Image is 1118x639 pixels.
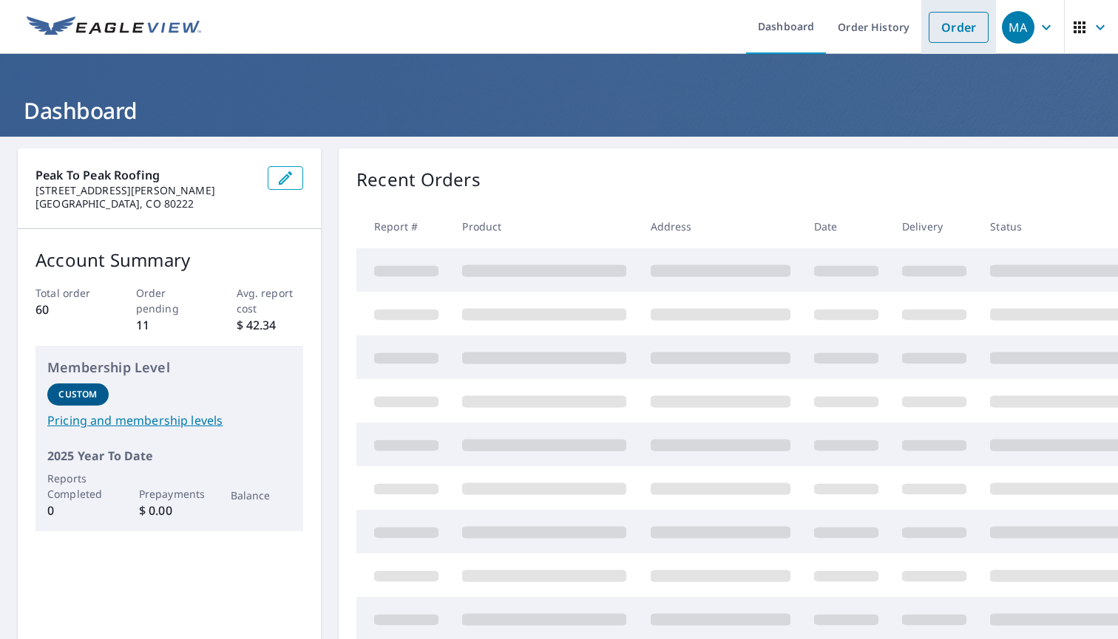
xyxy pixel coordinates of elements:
th: Date [802,205,890,248]
p: Reports Completed [47,471,109,502]
p: Total order [35,285,103,301]
th: Delivery [890,205,978,248]
p: Account Summary [35,247,303,273]
p: Order pending [136,285,203,316]
p: Prepayments [139,486,200,502]
p: Avg. report cost [237,285,304,316]
th: Product [450,205,638,248]
img: EV Logo [27,16,201,38]
p: Custom [58,388,97,401]
p: 0 [47,502,109,519]
p: 11 [136,316,203,334]
a: Pricing and membership levels [47,411,291,429]
p: Balance [231,488,292,503]
p: [STREET_ADDRESS][PERSON_NAME] [35,184,256,197]
div: MA [1002,11,1034,44]
p: $ 42.34 [237,316,304,334]
p: Peak to Peak Roofing [35,166,256,184]
a: Order [929,12,989,43]
p: Recent Orders [356,166,481,193]
p: 60 [35,301,103,318]
p: $ 0.00 [139,502,200,519]
p: [GEOGRAPHIC_DATA], CO 80222 [35,197,256,211]
th: Report # [356,205,450,248]
th: Address [639,205,802,248]
h1: Dashboard [18,95,1100,126]
p: 2025 Year To Date [47,447,291,465]
p: Membership Level [47,358,291,377]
